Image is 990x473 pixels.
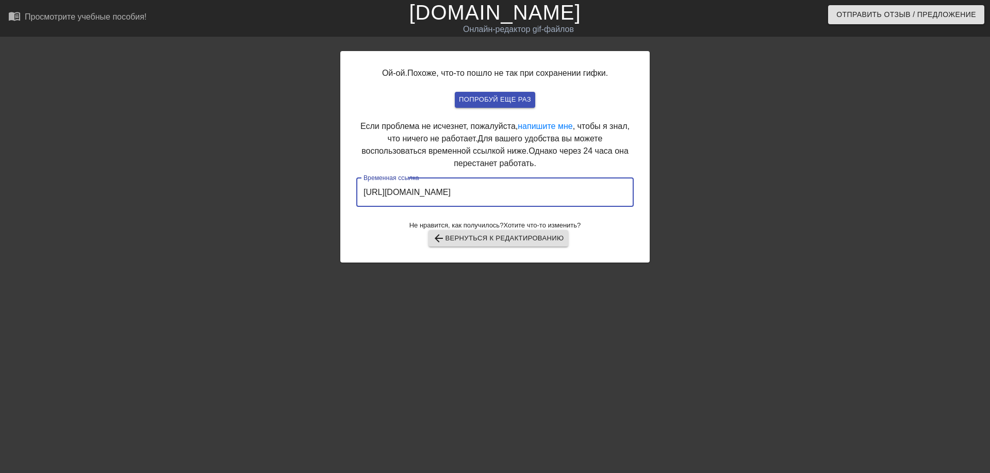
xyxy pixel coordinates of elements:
ya-tr-span: попробуй еще раз [459,94,531,106]
ya-tr-span: Хотите что-то изменить? [503,221,581,229]
ya-tr-span: Онлайн-редактор gif-файлов [463,25,574,34]
ya-tr-span: Не нравится, как получилось? [409,221,504,229]
ya-tr-span: Для вашего удобства вы можете воспользоваться временной ссылкой ниже. [361,134,602,155]
ya-tr-span: Если проблема не исчезнет, пожалуйста, [360,122,518,131]
ya-tr-span: Просмотрите учебные пособия! [25,12,146,21]
ya-tr-span: Однако через 24 часа она перестанет работать. [454,146,629,168]
a: [DOMAIN_NAME] [409,1,581,24]
ya-tr-span: , чтобы я знал, что ничего не работает. [388,122,630,143]
ya-tr-span: Ой-ой. [382,69,407,77]
ya-tr-span: menu_book_бук меню [8,10,84,22]
input: голый [356,178,634,207]
ya-tr-span: Похоже, что-то пошло не так при сохранении гифки. [407,69,608,77]
a: напишите мне [518,122,572,131]
ya-tr-span: Отправить Отзыв / Предложение [836,8,976,21]
button: Отправить Отзыв / Предложение [828,5,984,24]
button: попробуй еще раз [455,92,535,108]
ya-tr-span: Вернуться к редактированию [445,233,564,244]
ya-tr-span: arrow_back [433,232,445,244]
button: Вернуться к редактированию [428,230,568,247]
a: Просмотрите учебные пособия! [8,10,146,26]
